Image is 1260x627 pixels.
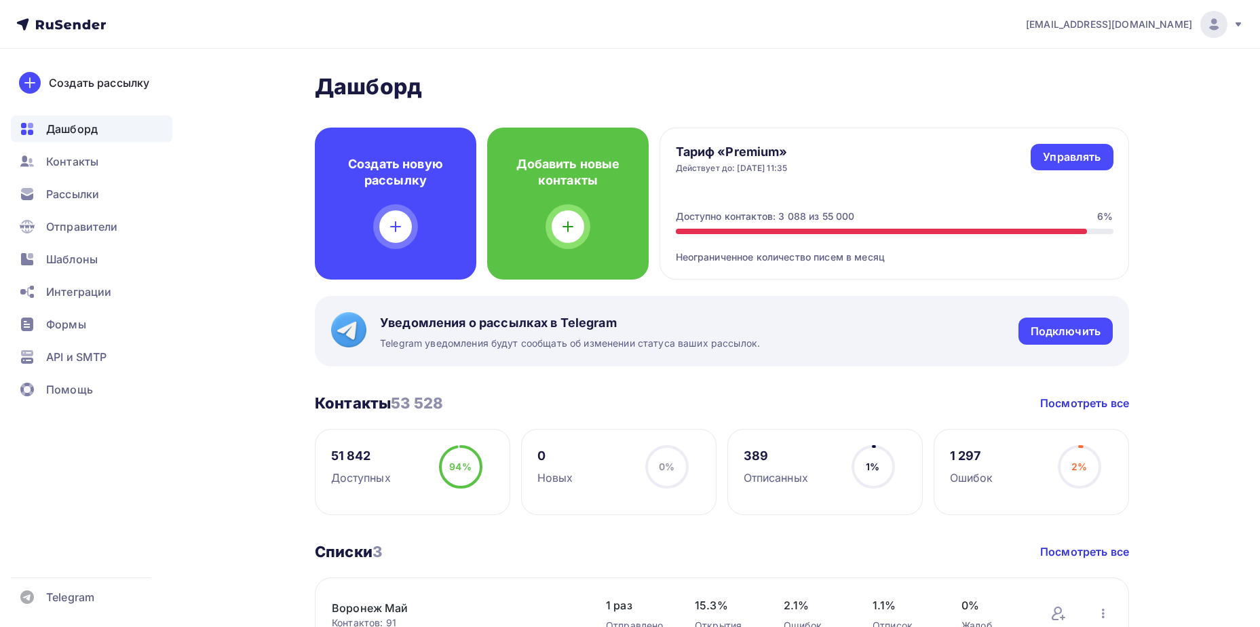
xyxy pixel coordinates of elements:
[315,394,443,413] h3: Контакты
[676,234,1113,264] div: Неограниченное количество писем в месяц
[676,210,855,223] div: Доступно контактов: 3 088 из 55 000
[950,448,993,464] div: 1 297
[784,597,845,613] span: 2.1%
[46,316,86,332] span: Формы
[315,73,1129,100] h2: Дашборд
[11,213,172,240] a: Отправители
[337,156,455,189] h4: Создать новую рассылку
[744,448,808,464] div: 389
[373,543,382,560] span: 3
[46,121,98,137] span: Дашборд
[331,470,391,486] div: Доступных
[659,461,674,472] span: 0%
[606,597,668,613] span: 1 раз
[866,461,879,472] span: 1%
[380,337,760,350] span: Telegram уведомления будут сообщать об изменении статуса ваших рассылок.
[873,597,934,613] span: 1.1%
[1071,461,1087,472] span: 2%
[961,597,1023,613] span: 0%
[331,448,391,464] div: 51 842
[509,156,627,189] h4: Добавить новые контакты
[391,394,443,412] span: 53 528
[744,470,808,486] div: Отписанных
[49,75,149,91] div: Создать рассылку
[537,448,573,464] div: 0
[315,542,382,561] h3: Списки
[1043,149,1101,165] div: Управлять
[46,589,94,605] span: Telegram
[46,153,98,170] span: Контакты
[46,381,93,398] span: Помощь
[537,470,573,486] div: Новых
[1097,210,1113,223] div: 6%
[11,148,172,175] a: Контакты
[11,311,172,338] a: Формы
[46,186,99,202] span: Рассылки
[695,597,757,613] span: 15.3%
[449,461,471,472] span: 94%
[1026,11,1244,38] a: [EMAIL_ADDRESS][DOMAIN_NAME]
[1031,324,1101,339] div: Подключить
[1026,18,1192,31] span: [EMAIL_ADDRESS][DOMAIN_NAME]
[676,144,788,160] h4: Тариф «Premium»
[1040,544,1129,560] a: Посмотреть все
[46,218,118,235] span: Отправители
[11,180,172,208] a: Рассылки
[11,246,172,273] a: Шаблоны
[11,115,172,142] a: Дашборд
[46,284,111,300] span: Интеграции
[46,349,107,365] span: API и SMTP
[380,315,760,331] span: Уведомления о рассылках в Telegram
[46,251,98,267] span: Шаблоны
[950,470,993,486] div: Ошибок
[1040,395,1129,411] a: Посмотреть все
[332,600,562,616] a: Воронеж Май
[676,163,788,174] div: Действует до: [DATE] 11:35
